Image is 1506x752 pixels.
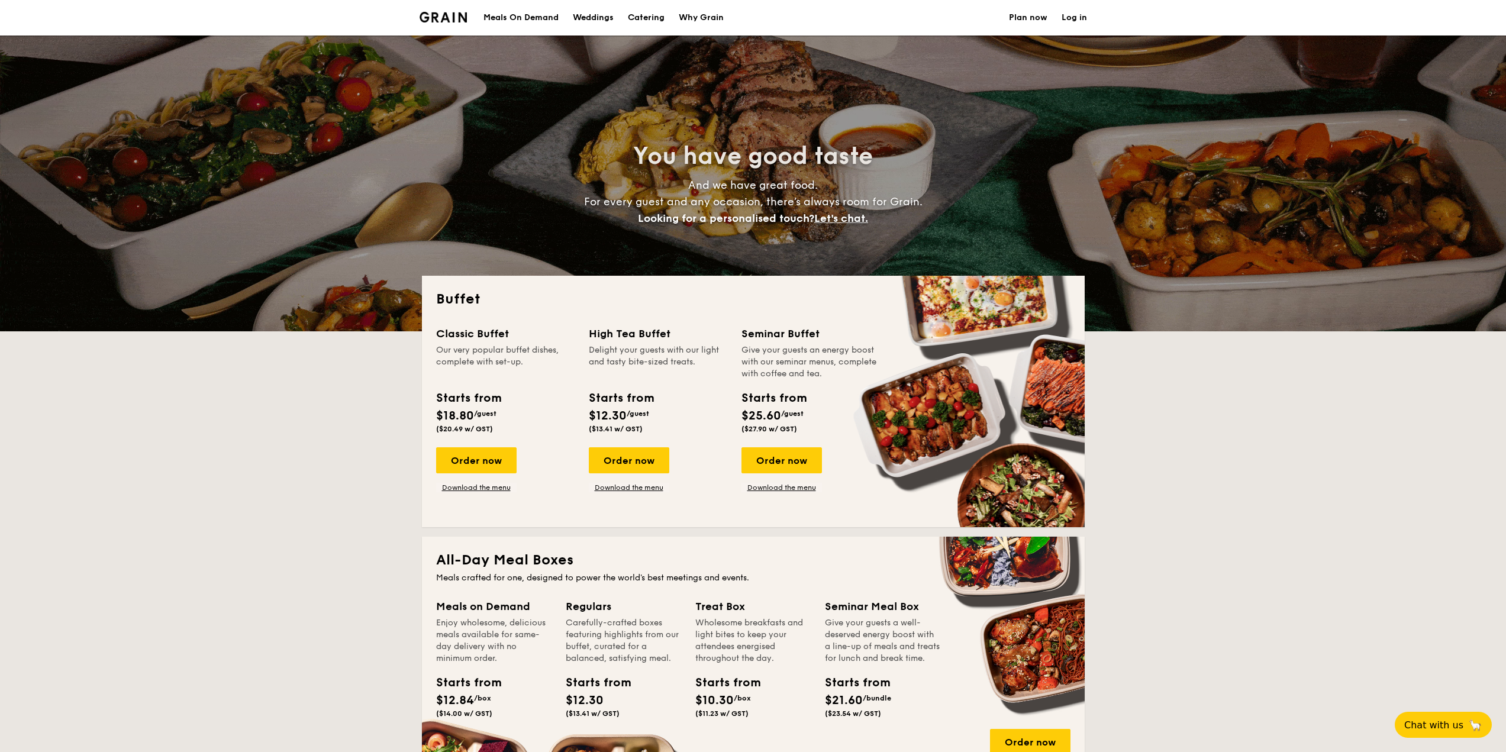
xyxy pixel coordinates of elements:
[1468,718,1482,732] span: 🦙
[420,12,467,22] img: Grain
[741,425,797,433] span: ($27.90 w/ GST)
[781,409,804,418] span: /guest
[741,344,880,380] div: Give your guests an energy boost with our seminar menus, complete with coffee and tea.
[566,693,604,708] span: $12.30
[420,12,467,22] a: Logotype
[566,617,681,664] div: Carefully-crafted boxes featuring highlights from our buffet, curated for a balanced, satisfying ...
[436,344,575,380] div: Our very popular buffet dishes, complete with set-up.
[825,598,940,615] div: Seminar Meal Box
[741,389,806,407] div: Starts from
[436,290,1070,309] h2: Buffet
[436,409,474,423] span: $18.80
[741,409,781,423] span: $25.60
[566,598,681,615] div: Regulars
[741,483,822,492] a: Download the menu
[436,483,517,492] a: Download the menu
[474,694,491,702] span: /box
[589,325,727,342] div: High Tea Buffet
[566,674,619,692] div: Starts from
[814,212,868,225] span: Let's chat.
[825,617,940,664] div: Give your guests a well-deserved energy boost with a line-up of meals and treats for lunch and br...
[436,617,552,664] div: Enjoy wholesome, delicious meals available for same-day delivery with no minimum order.
[741,325,880,342] div: Seminar Buffet
[825,674,878,692] div: Starts from
[633,142,873,170] span: You have good taste
[436,598,552,615] div: Meals on Demand
[436,447,517,473] div: Order now
[695,617,811,664] div: Wholesome breakfasts and light bites to keep your attendees energised throughout the day.
[589,425,643,433] span: ($13.41 w/ GST)
[695,674,749,692] div: Starts from
[436,674,489,692] div: Starts from
[584,179,923,225] span: And we have great food. For every guest and any occasion, there’s always room for Grain.
[627,409,649,418] span: /guest
[566,709,620,718] span: ($13.41 w/ GST)
[695,693,734,708] span: $10.30
[1395,712,1492,738] button: Chat with us🦙
[638,212,814,225] span: Looking for a personalised touch?
[1404,719,1463,731] span: Chat with us
[734,694,751,702] span: /box
[436,551,1070,570] h2: All-Day Meal Boxes
[589,389,653,407] div: Starts from
[695,598,811,615] div: Treat Box
[825,693,863,708] span: $21.60
[695,709,749,718] span: ($11.23 w/ GST)
[474,409,496,418] span: /guest
[589,344,727,380] div: Delight your guests with our light and tasty bite-sized treats.
[589,447,669,473] div: Order now
[436,389,501,407] div: Starts from
[436,325,575,342] div: Classic Buffet
[589,409,627,423] span: $12.30
[436,425,493,433] span: ($20.49 w/ GST)
[741,447,822,473] div: Order now
[436,693,474,708] span: $12.84
[589,483,669,492] a: Download the menu
[436,709,492,718] span: ($14.00 w/ GST)
[863,694,891,702] span: /bundle
[825,709,881,718] span: ($23.54 w/ GST)
[436,572,1070,584] div: Meals crafted for one, designed to power the world's best meetings and events.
